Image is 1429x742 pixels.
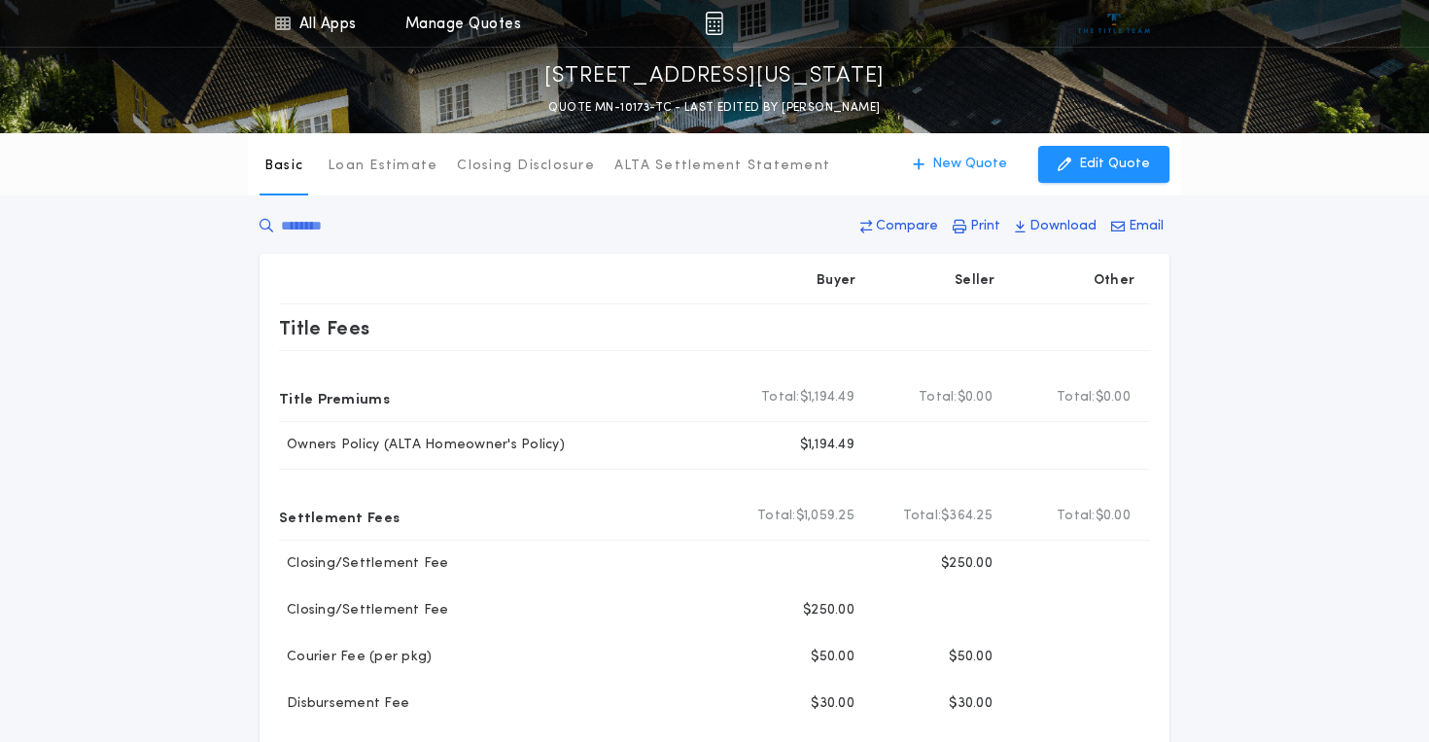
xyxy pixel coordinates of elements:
[854,209,944,244] button: Compare
[614,157,830,176] p: ALTA Settlement Statement
[949,648,993,667] p: $50.00
[919,388,958,407] b: Total:
[817,271,855,291] p: Buyer
[1129,217,1164,236] p: Email
[279,501,400,532] p: Settlement Fees
[949,694,993,714] p: $30.00
[893,146,1027,183] button: New Quote
[1038,146,1169,183] button: Edit Quote
[903,507,942,526] b: Total:
[947,209,1006,244] button: Print
[457,157,595,176] p: Closing Disclosure
[958,388,993,407] span: $0.00
[932,155,1007,174] p: New Quote
[811,648,854,667] p: $50.00
[279,382,390,413] p: Title Premiums
[796,507,854,526] span: $1,059.25
[1029,217,1097,236] p: Download
[1057,388,1096,407] b: Total:
[279,312,370,343] p: Title Fees
[1105,209,1169,244] button: Email
[548,98,880,118] p: QUOTE MN-10173-TC - LAST EDITED BY [PERSON_NAME]
[761,388,800,407] b: Total:
[1078,14,1151,33] img: vs-icon
[1057,507,1096,526] b: Total:
[279,694,409,714] p: Disbursement Fee
[970,217,1000,236] p: Print
[1009,209,1102,244] button: Download
[941,554,993,574] p: $250.00
[1096,388,1131,407] span: $0.00
[279,436,565,455] p: Owners Policy (ALTA Homeowner's Policy)
[279,601,449,620] p: Closing/Settlement Fee
[955,271,995,291] p: Seller
[279,648,432,667] p: Courier Fee (per pkg)
[876,217,938,236] p: Compare
[800,436,854,455] p: $1,194.49
[279,554,449,574] p: Closing/Settlement Fee
[264,157,303,176] p: Basic
[705,12,723,35] img: img
[811,694,854,714] p: $30.00
[1079,155,1150,174] p: Edit Quote
[757,507,796,526] b: Total:
[328,157,437,176] p: Loan Estimate
[803,601,854,620] p: $250.00
[1096,507,1131,526] span: $0.00
[941,507,993,526] span: $364.25
[1094,271,1134,291] p: Other
[544,61,885,92] p: [STREET_ADDRESS][US_STATE]
[800,388,854,407] span: $1,194.49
